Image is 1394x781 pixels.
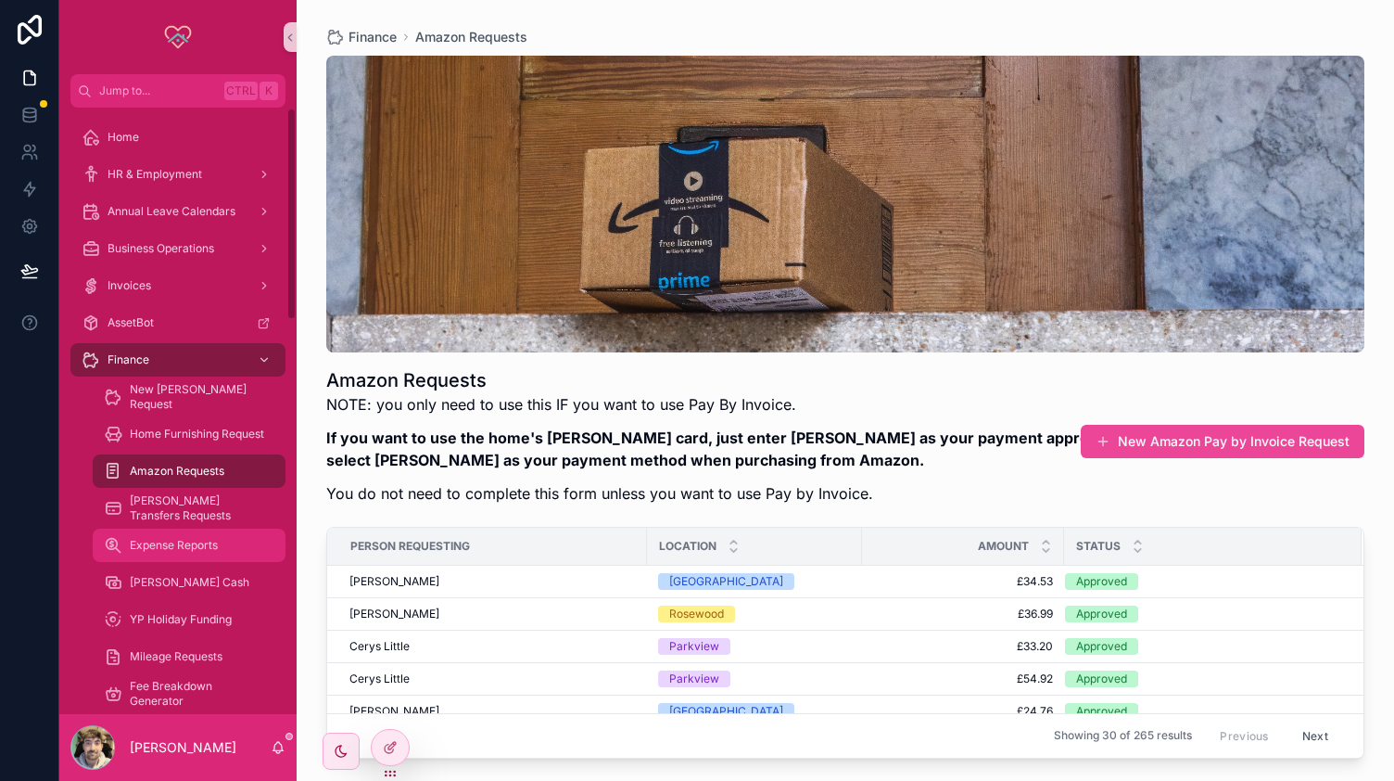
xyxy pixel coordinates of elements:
a: Rosewood [658,606,851,622]
div: Approved [1076,703,1127,720]
button: Next [1289,722,1341,750]
a: [PERSON_NAME] [349,607,636,621]
span: New [PERSON_NAME] Request [130,382,267,412]
span: Home [108,130,139,145]
div: Parkview [669,638,719,655]
span: Cerys Little [349,639,410,654]
span: Showing 30 of 265 results [1054,729,1192,744]
h1: Amazon Requests [326,367,1183,393]
span: Business Operations [108,241,214,256]
span: Finance [108,352,149,367]
div: Parkview [669,671,719,687]
div: Approved [1076,671,1127,687]
a: Invoices [70,269,285,302]
span: Cerys Little [349,672,410,686]
a: Parkview [658,671,851,687]
a: Approved [1065,671,1339,687]
div: [GEOGRAPHIC_DATA] [669,573,783,590]
a: Fee Breakdown Generator [93,677,285,711]
a: £33.20 [873,639,1053,654]
a: [GEOGRAPHIC_DATA] [658,573,851,590]
span: Home Furnishing Request [130,427,264,442]
a: Cerys Little [349,639,636,654]
a: Approved [1065,573,1339,590]
a: Amazon Requests [415,28,527,46]
a: YP Holiday Funding [93,603,285,636]
div: Rosewood [669,606,724,622]
span: [PERSON_NAME] [349,607,439,621]
a: New [PERSON_NAME] Request [93,380,285,414]
a: [PERSON_NAME] Transfers Requests [93,492,285,525]
a: £36.99 [873,607,1053,621]
span: [PERSON_NAME] [349,574,439,589]
span: Status [1076,539,1121,554]
a: Annual Leave Calendars [70,195,285,228]
span: Amazon Requests [130,464,224,479]
a: Amazon Requests [93,455,285,488]
span: [PERSON_NAME] Transfers Requests [130,493,267,523]
span: Jump to... [99,83,217,98]
a: Home Furnishing Request [93,417,285,451]
p: [PERSON_NAME] [130,738,236,757]
img: App logo [163,22,193,52]
a: [GEOGRAPHIC_DATA] [658,703,851,720]
a: Approved [1065,703,1339,720]
p: You do not need to complete this form unless you want to use Pay by Invoice. [326,482,1183,505]
p: NOTE: you only need to use this IF you want to use Pay By Invoice. [326,393,1183,416]
span: YP Holiday Funding [130,612,232,627]
span: Amount [978,539,1029,554]
span: Expense Reports [130,538,218,553]
div: Approved [1076,606,1127,622]
button: Jump to...CtrlK [70,74,285,108]
strong: If you want to use the home's [PERSON_NAME] card, just enter [PERSON_NAME] as your payment approv... [326,429,1181,469]
a: Mileage Requests [93,640,285,673]
a: Finance [70,343,285,377]
a: [PERSON_NAME] [349,704,636,719]
a: Finance [326,28,397,46]
span: AssetBot [108,315,154,330]
a: £54.92 [873,672,1053,686]
a: AssetBot [70,306,285,339]
a: Cerys Little [349,672,636,686]
span: HR & Employment [108,167,202,182]
span: Person Requesting [350,539,470,554]
span: Mileage Requests [130,649,222,664]
span: Annual Leave Calendars [108,204,235,219]
a: [PERSON_NAME] Cash [93,566,285,599]
span: K [261,83,276,98]
span: Fee Breakdown Generator [130,679,267,709]
span: Finance [348,28,397,46]
div: scrollable content [59,108,297,714]
a: HR & Employment [70,158,285,191]
a: Home [70,121,285,154]
div: [GEOGRAPHIC_DATA] [669,703,783,720]
a: Approved [1065,638,1339,655]
a: £34.53 [873,574,1053,589]
a: Expense Reports [93,529,285,562]
a: [PERSON_NAME] [349,574,636,589]
span: [PERSON_NAME] [349,704,439,719]
span: Ctrl [224,82,258,100]
span: [PERSON_NAME] Cash [130,575,249,590]
div: Approved [1076,638,1127,655]
div: Approved [1076,573,1127,590]
a: Parkview [658,638,851,655]
span: Location [659,539,716,554]
button: New Amazon Pay by Invoice Request [1081,425,1364,458]
a: Business Operations [70,232,285,265]
span: Invoices [108,278,151,293]
a: £24.76 [873,704,1053,719]
a: Approved [1065,606,1339,622]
